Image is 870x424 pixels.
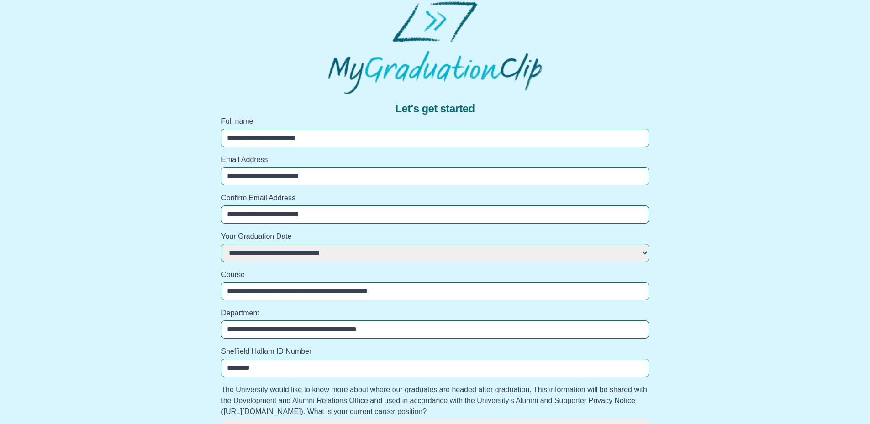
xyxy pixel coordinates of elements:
[221,116,649,127] label: Full name
[221,346,649,357] label: Sheffield Hallam ID Number
[221,384,649,417] label: The University would like to know more about where our graduates are headed after graduation. Thi...
[221,308,649,319] label: Department
[221,231,649,242] label: Your Graduation Date
[221,154,649,165] label: Email Address
[221,193,649,204] label: Confirm Email Address
[328,1,542,94] img: MyGraduationClip
[395,101,475,116] span: Let's get started
[221,269,649,280] label: Course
